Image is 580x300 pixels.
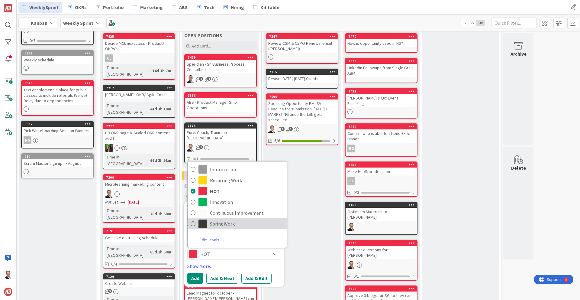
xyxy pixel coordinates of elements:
[168,2,191,13] a: ABS
[346,208,417,221] div: Optimism Materials to [PERSON_NAME]
[103,123,175,169] a: 7277HD OKR page & Scaled OKR content auditSLTime in [GEOGRAPHIC_DATA]:66d 2h 51m
[353,273,359,279] span: 0/1
[31,2,33,7] div: 5
[269,70,338,74] div: 7215
[105,54,113,62] div: CL
[491,18,536,28] input: Quick Filter...
[148,106,149,112] span: :
[353,189,359,196] span: 0/3
[185,75,256,83] div: SL
[188,234,234,245] a: Edit Labels...
[184,122,257,163] a: 7175Pure: Coach/ Trainer in [GEOGRAPHIC_DATA]SL0/1
[103,54,175,62] div: CL
[105,64,150,77] div: Time in [GEOGRAPHIC_DATA]
[148,249,149,255] span: :
[103,274,175,279] div: 7129
[111,261,117,267] span: 0/4
[199,77,203,81] span: 1
[269,95,338,99] div: 7090
[150,67,151,74] span: :
[346,145,417,152] div: RG
[345,202,417,235] a: 7469Optimism Materials to [PERSON_NAME]SL
[106,86,175,90] div: 7217
[192,43,211,49] span: Add Card...
[103,4,124,11] span: Portfolio
[210,187,284,196] span: HOT
[103,34,175,39] div: 7425
[346,202,417,208] div: 7469
[103,279,175,287] div: Create Webinar
[185,98,256,112] div: ABS - Product Manager Ship Operations
[21,121,94,148] a: 6332Pick Whiteboarding Session WinnersRG
[210,165,284,174] span: Information
[24,136,31,144] div: RG
[187,144,195,152] img: SL
[200,250,267,258] span: HOT
[105,102,148,116] div: Time in [GEOGRAPHIC_DATA]
[204,4,214,11] span: Tech
[460,20,469,26] span: 1x
[105,190,113,198] img: SL
[103,144,175,152] div: SL
[210,219,284,228] span: Sprint Work
[103,33,175,80] a: 7425Decide MCL next class - Product? OKRs?CLTime in [GEOGRAPHIC_DATA]:14d 3h 7m
[24,51,93,55] div: 5982
[345,33,417,53] a: 7470How is opportunity used in HS?
[103,85,175,91] div: 7217
[348,287,417,291] div: 7416
[345,240,417,281] a: 7370Webinar questions for [PERSON_NAME]SL0/1
[22,136,93,144] div: RG
[266,69,338,89] a: 7215Revisit [DATE]-[DATE] Clients
[348,34,417,39] div: 7470
[348,203,417,207] div: 7469
[210,197,284,207] span: Innovation
[188,93,256,98] div: 7386
[148,157,149,164] span: :
[346,223,417,231] div: SL
[346,89,417,107] div: 7438[PERSON_NAME] & Lux Event Finalizing
[106,229,175,233] div: 7191
[187,262,281,270] a: Show More...
[185,284,256,289] div: 7474
[260,4,279,11] span: Kit table
[184,32,222,38] span: OPEN POSITIONS
[128,199,139,205] span: [DATE]
[105,245,148,259] div: Time in [GEOGRAPHIC_DATA]
[22,86,93,105] div: Text enablement in place for public classes to include referrals (Verse) Delay due to dependencies
[179,4,188,11] span: ABS
[18,2,62,13] a: WeeklySprint
[103,129,175,142] div: HD OKR page & Scaled OKR content audit
[346,94,417,107] div: [PERSON_NAME] & Lux Event Finalizing
[511,164,526,171] div: Delete
[346,129,417,143] div: Confirm who is able to attend Exec Dinner
[185,123,256,129] div: 7175
[22,127,93,135] div: Pick Whiteboarding Session Winners
[24,155,93,159] div: 919
[188,207,287,218] a: Continuous Improvement
[149,157,173,164] div: 66d 2h 51m
[185,123,256,142] div: 7175Pure: Coach/ Trainer in [GEOGRAPHIC_DATA]
[188,164,287,175] a: Information
[4,271,12,279] img: SL
[266,33,338,64] a: 7347Review CSM & CSPO Renewal email ([PERSON_NAME])
[103,228,175,234] div: 7191
[185,93,256,112] div: 7386ABS - Product Manager Ship Operations
[103,180,175,188] div: Microlearning marketing content
[188,186,287,197] a: HOT
[21,153,94,178] a: 919Scrum Master sign up -> August
[220,2,248,13] a: Hiring
[188,175,287,186] a: Recurring Work
[241,273,272,284] button: Add & Edit
[266,94,338,124] div: 7090Speaking Opportunity PMI-SV - Deadline for submission: [DATE] + MARKETING once the talk gets ...
[346,124,417,129] div: 7449
[266,69,338,75] div: 7215
[193,156,198,162] span: 0/1
[193,2,218,13] a: Tech
[266,34,338,53] div: 7347Review CSM & CSPO Renewal email ([PERSON_NAME])
[129,2,166,13] a: Marketing
[346,58,417,64] div: 7373
[347,177,355,185] div: CL
[103,34,175,53] div: 7425Decide MCL next class - Product? OKRs?
[346,162,417,175] div: 7454Make HubSpot decision
[103,85,175,118] a: 7217[PERSON_NAME]: OKR/ Agile CoachTime in [GEOGRAPHIC_DATA]:41d 3h 10m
